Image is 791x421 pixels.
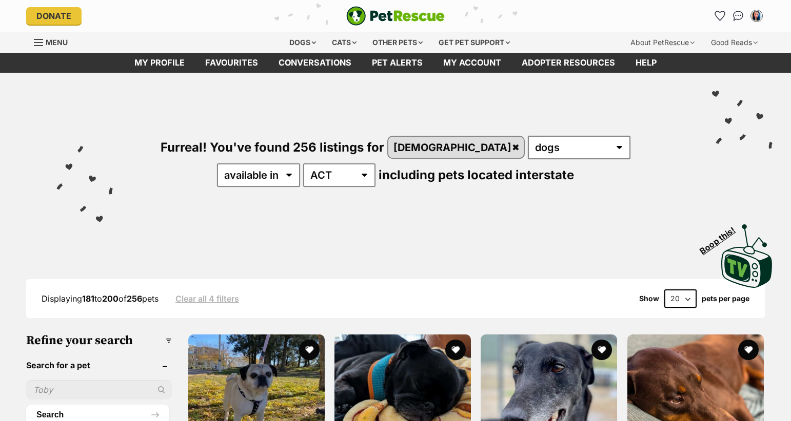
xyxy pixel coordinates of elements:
a: My profile [124,53,195,73]
button: favourite [738,340,759,360]
strong: 181 [82,293,94,304]
input: Toby [26,380,172,399]
a: Favourites [195,53,268,73]
div: Other pets [365,32,430,53]
ul: Account quick links [711,8,765,24]
div: About PetRescue [623,32,702,53]
img: SY Ho profile pic [752,11,762,21]
strong: 200 [102,293,118,304]
a: Help [625,53,667,73]
a: PetRescue [346,6,445,26]
span: including pets located interstate [379,167,574,182]
button: favourite [592,340,612,360]
img: logo-e224e6f780fb5917bec1dbf3a21bbac754714ae5b6737aabdf751b685950b380.svg [346,6,445,26]
button: My account [748,8,765,24]
span: Boop this! [698,219,745,256]
a: Pet alerts [362,53,433,73]
span: Furreal! You've found 256 listings for [161,140,384,155]
button: favourite [299,340,320,360]
a: Favourites [711,8,728,24]
button: favourite [445,340,466,360]
span: Displaying to of pets [42,293,159,304]
a: Boop this! [721,215,773,290]
a: conversations [268,53,362,73]
div: Dogs [282,32,323,53]
label: pets per page [702,294,749,303]
a: Donate [26,7,82,25]
div: Good Reads [704,32,765,53]
a: [DEMOGRAPHIC_DATA] [388,137,524,158]
img: PetRescue TV logo [721,224,773,288]
a: Clear all 4 filters [175,294,239,303]
a: Conversations [730,8,746,24]
header: Search for a pet [26,361,172,370]
div: Cats [325,32,364,53]
h3: Refine your search [26,333,172,348]
a: Menu [34,32,75,51]
a: Adopter resources [511,53,625,73]
span: Show [639,294,659,303]
img: chat-41dd97257d64d25036548639549fe6c8038ab92f7586957e7f3b1b290dea8141.svg [733,11,744,21]
a: My account [433,53,511,73]
div: Get pet support [431,32,517,53]
strong: 256 [127,293,142,304]
span: Menu [46,38,68,47]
